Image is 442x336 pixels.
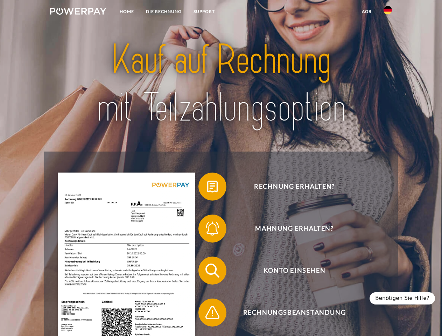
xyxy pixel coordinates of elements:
img: de [384,6,392,14]
a: Home [114,5,140,18]
span: Rechnungsbeanstandung [209,299,380,327]
button: Rechnung erhalten? [198,173,380,201]
span: Mahnung erhalten? [209,215,380,243]
div: Benötigen Sie Hilfe? [370,292,435,304]
img: qb_warning.svg [204,304,221,321]
a: SUPPORT [188,5,221,18]
button: Rechnungsbeanstandung [198,299,380,327]
button: Mahnung erhalten? [198,215,380,243]
img: qb_search.svg [204,262,221,279]
a: DIE RECHNUNG [140,5,188,18]
img: qb_bell.svg [204,220,221,237]
span: Rechnung erhalten? [209,173,380,201]
img: title-powerpay_de.svg [67,34,375,134]
img: qb_bill.svg [204,178,221,195]
img: logo-powerpay-white.svg [50,8,106,15]
button: Konto einsehen [198,257,380,285]
span: Konto einsehen [209,257,380,285]
a: agb [356,5,378,18]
